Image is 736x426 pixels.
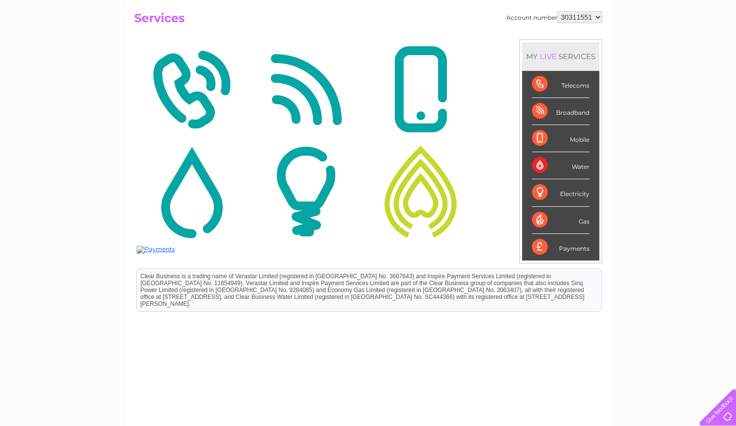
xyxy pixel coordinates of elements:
[563,42,582,49] a: Water
[532,207,589,234] div: Gas
[251,144,361,239] img: Electricity
[134,11,602,30] h2: Services
[26,26,76,56] img: logo.png
[532,152,589,179] div: Water
[532,125,589,152] div: Mobile
[137,246,175,254] img: Payments
[532,234,589,261] div: Payments
[532,98,589,125] div: Broadband
[506,11,602,23] div: Account number
[366,42,475,137] img: Mobile
[366,144,475,239] img: Gas
[2,5,467,48] div: Clear Business is a trading name of Verastar Limited (registered in [GEOGRAPHIC_DATA] No. 3667643...
[650,42,665,49] a: Blog
[532,179,589,206] div: Electricity
[704,42,727,49] a: Log out
[551,5,618,17] a: 0333 014 3131
[522,42,599,70] div: MY SERVICES
[588,42,609,49] a: Energy
[137,42,246,137] img: Telecoms
[615,42,645,49] a: Telecoms
[251,42,361,137] img: Broadband
[671,42,695,49] a: Contact
[538,52,559,61] div: LIVE
[532,71,589,98] div: Telecoms
[137,144,246,239] img: Water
